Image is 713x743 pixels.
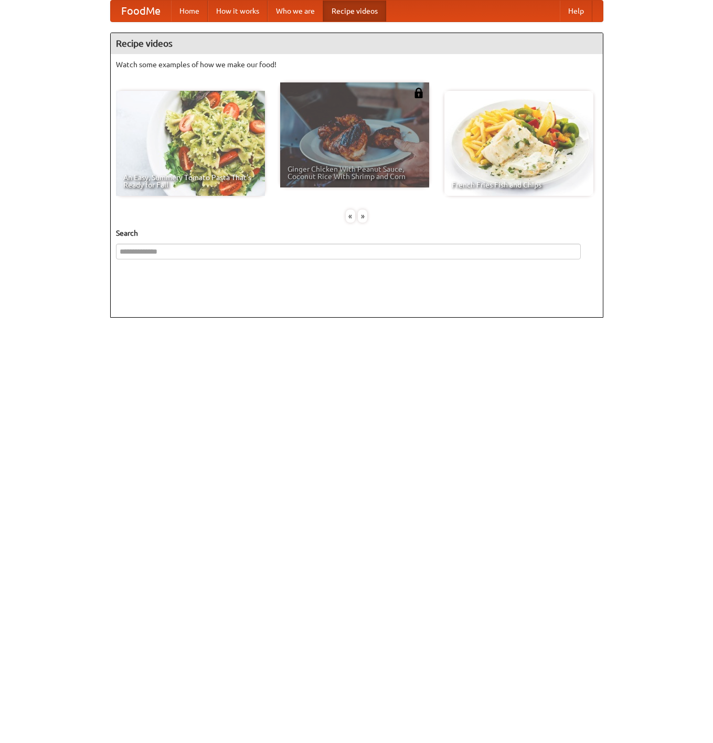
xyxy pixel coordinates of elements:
h5: Search [116,228,598,238]
a: Home [171,1,208,22]
a: Recipe videos [323,1,386,22]
a: French Fries Fish and Chips [444,91,593,196]
div: « [346,210,355,223]
h4: Recipe videos [111,33,603,54]
a: How it works [208,1,268,22]
a: Help [560,1,592,22]
div: » [358,210,367,223]
span: French Fries Fish and Chips [452,181,586,189]
a: FoodMe [111,1,171,22]
a: Who we are [268,1,323,22]
a: An Easy, Summery Tomato Pasta That's Ready for Fall [116,91,265,196]
p: Watch some examples of how we make our food! [116,59,598,70]
img: 483408.png [413,88,424,98]
span: An Easy, Summery Tomato Pasta That's Ready for Fall [123,174,258,189]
